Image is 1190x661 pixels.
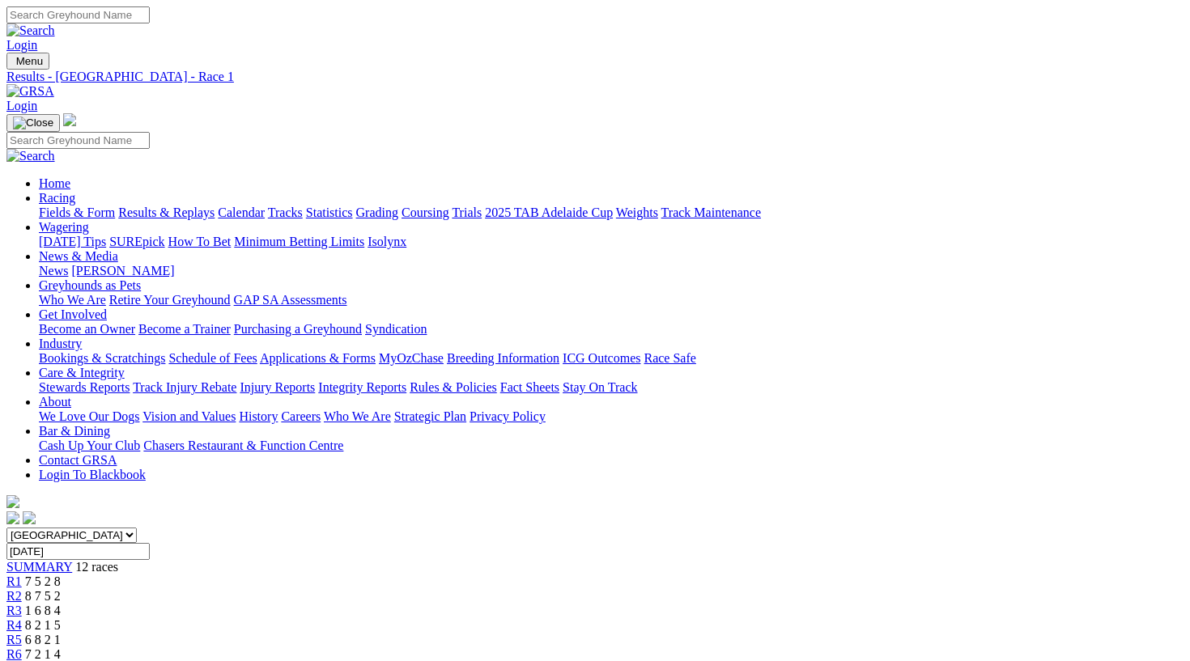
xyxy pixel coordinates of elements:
[6,574,22,588] a: R1
[563,380,637,394] a: Stay On Track
[6,543,150,560] input: Select date
[118,206,215,219] a: Results & Replays
[470,409,546,423] a: Privacy Policy
[356,206,398,219] a: Grading
[39,409,139,423] a: We Love Our Dogs
[306,206,353,219] a: Statistics
[394,409,466,423] a: Strategic Plan
[39,395,71,409] a: About
[133,380,236,394] a: Track Injury Rebate
[39,206,1184,220] div: Racing
[39,337,82,350] a: Industry
[616,206,658,219] a: Weights
[39,424,110,438] a: Bar & Dining
[39,439,140,452] a: Cash Up Your Club
[25,574,61,588] span: 7 5 2 8
[16,55,43,67] span: Menu
[39,293,1184,307] div: Greyhounds as Pets
[63,113,76,126] img: logo-grsa-white.png
[218,206,265,219] a: Calendar
[23,511,36,524] img: twitter.svg
[6,99,37,112] a: Login
[6,70,1184,84] a: Results - [GEOGRAPHIC_DATA] - Race 1
[39,468,146,481] a: Login To Blackbook
[39,351,1184,366] div: Industry
[6,114,60,132] button: Toggle navigation
[39,264,68,278] a: News
[379,351,444,365] a: MyOzChase
[109,235,164,248] a: SUREpick
[6,633,22,646] a: R5
[39,366,125,379] a: Care & Integrity
[39,322,135,336] a: Become an Owner
[6,560,72,574] a: SUMMARY
[39,453,117,467] a: Contact GRSA
[6,53,49,70] button: Toggle navigation
[500,380,559,394] a: Fact Sheets
[13,117,53,129] img: Close
[6,495,19,508] img: logo-grsa-white.png
[39,220,89,234] a: Wagering
[39,176,70,190] a: Home
[39,235,106,248] a: [DATE] Tips
[168,351,257,365] a: Schedule of Fees
[644,351,695,365] a: Race Safe
[6,23,55,38] img: Search
[6,647,22,661] a: R6
[25,647,61,661] span: 7 2 1 4
[6,618,22,632] a: R4
[260,351,376,365] a: Applications & Forms
[143,439,343,452] a: Chasers Restaurant & Function Centre
[318,380,406,394] a: Integrity Reports
[6,132,150,149] input: Search
[485,206,613,219] a: 2025 TAB Adelaide Cup
[39,278,141,292] a: Greyhounds as Pets
[39,322,1184,337] div: Get Involved
[39,409,1184,424] div: About
[452,206,482,219] a: Trials
[447,351,559,365] a: Breeding Information
[6,511,19,524] img: facebook.svg
[6,149,55,163] img: Search
[25,589,61,603] span: 8 7 5 2
[39,206,115,219] a: Fields & Form
[234,235,364,248] a: Minimum Betting Limits
[6,6,150,23] input: Search
[71,264,174,278] a: [PERSON_NAME]
[368,235,406,248] a: Isolynx
[563,351,640,365] a: ICG Outcomes
[6,84,54,99] img: GRSA
[109,293,231,307] a: Retire Your Greyhound
[25,604,61,617] span: 1 6 8 4
[39,264,1184,278] div: News & Media
[39,380,1184,395] div: Care & Integrity
[39,307,107,321] a: Get Involved
[142,409,236,423] a: Vision and Values
[324,409,391,423] a: Who We Are
[6,604,22,617] a: R3
[39,293,106,307] a: Who We Are
[75,560,118,574] span: 12 races
[25,633,61,646] span: 6 8 2 1
[410,380,497,394] a: Rules & Policies
[168,235,232,248] a: How To Bet
[281,409,321,423] a: Careers
[234,293,347,307] a: GAP SA Assessments
[240,380,315,394] a: Injury Reports
[39,191,75,205] a: Racing
[39,439,1184,453] div: Bar & Dining
[39,380,130,394] a: Stewards Reports
[365,322,427,336] a: Syndication
[6,589,22,603] a: R2
[39,235,1184,249] div: Wagering
[268,206,303,219] a: Tracks
[6,38,37,52] a: Login
[402,206,449,219] a: Coursing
